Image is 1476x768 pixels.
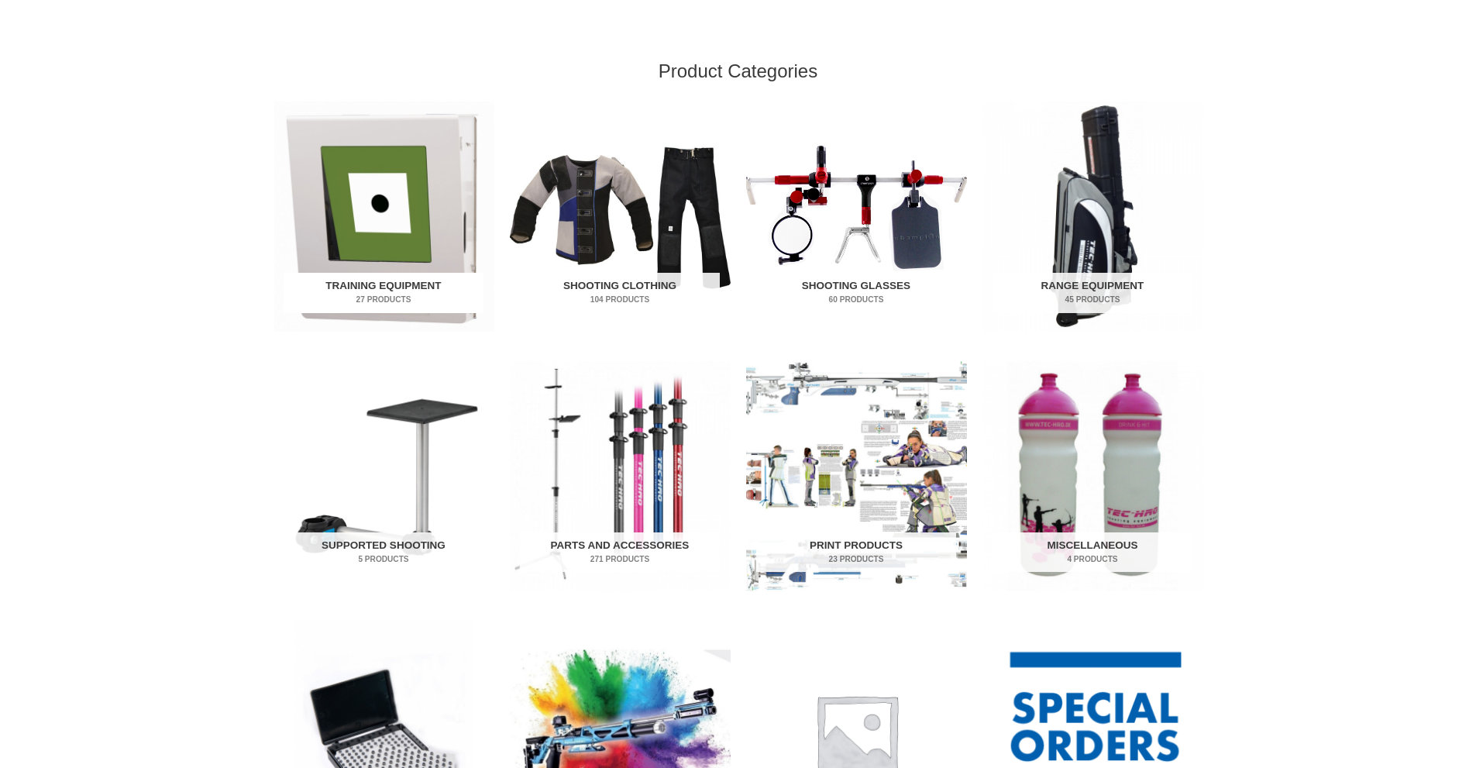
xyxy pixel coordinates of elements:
[746,361,967,591] a: Visit product category Print Products
[520,553,720,565] mark: 271 Products
[274,361,494,591] img: Supported Shooting
[993,553,1192,565] mark: 4 Products
[520,273,720,313] h2: Shooting Clothing
[510,361,731,591] img: Parts and Accessories
[274,102,494,332] a: Visit product category Training Equipment
[284,294,483,305] mark: 27 Products
[756,532,956,573] h2: Print Products
[746,361,967,591] img: Print Products
[274,102,494,332] img: Training Equipment
[520,532,720,573] h2: Parts and Accessories
[982,361,1203,591] img: Miscellaneous
[510,102,731,332] img: Shooting Clothing
[510,361,731,591] a: Visit product category Parts and Accessories
[982,102,1203,332] img: Range Equipment
[510,102,731,332] a: Visit product category Shooting Clothing
[284,532,483,573] h2: Supported Shooting
[520,294,720,305] mark: 104 Products
[284,553,483,565] mark: 5 Products
[993,273,1192,313] h2: Range Equipment
[756,553,956,565] mark: 23 Products
[746,102,967,332] img: Shooting Glasses
[274,361,494,591] a: Visit product category Supported Shooting
[982,102,1203,332] a: Visit product category Range Equipment
[982,361,1203,591] a: Visit product category Miscellaneous
[993,294,1192,305] mark: 45 Products
[993,532,1192,573] h2: Miscellaneous
[756,273,956,313] h2: Shooting Glasses
[284,273,483,313] h2: Training Equipment
[746,102,967,332] a: Visit product category Shooting Glasses
[274,59,1203,83] h2: Product Categories
[756,294,956,305] mark: 60 Products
